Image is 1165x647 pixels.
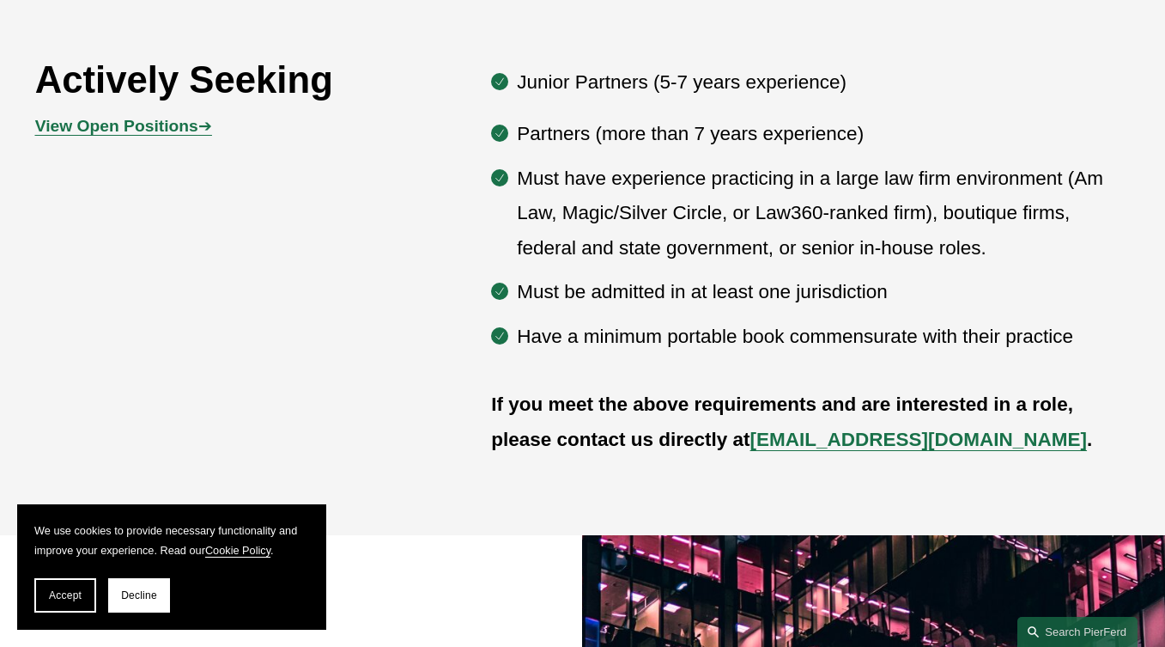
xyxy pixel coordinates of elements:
[35,117,212,135] a: View Open Positions➔
[35,117,198,135] strong: View Open Positions
[517,162,1130,266] p: Must have experience practicing in a large law firm environment (Am Law, Magic/Silver Circle, or ...
[121,589,157,601] span: Decline
[517,275,1130,310] p: Must be admitted in at least one jurisdiction
[517,117,1130,152] p: Partners (more than 7 years experience)
[517,320,1130,355] p: Have a minimum portable book commensurate with their practice
[750,429,1088,450] a: [EMAIL_ADDRESS][DOMAIN_NAME]
[205,544,270,557] a: Cookie Policy
[17,504,326,630] section: Cookie banner
[49,589,82,601] span: Accept
[35,58,400,103] h2: Actively Seeking
[491,394,1078,450] strong: If you meet the above requirements and are interested in a role, please contact us directly at
[34,578,96,613] button: Accept
[108,578,170,613] button: Decline
[34,522,309,561] p: We use cookies to provide necessary functionality and improve your experience. Read our .
[1017,617,1138,647] a: Search this site
[517,65,1130,101] p: Junior Partners (5-7 years experience)
[1087,429,1092,450] strong: .
[35,117,212,135] span: ➔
